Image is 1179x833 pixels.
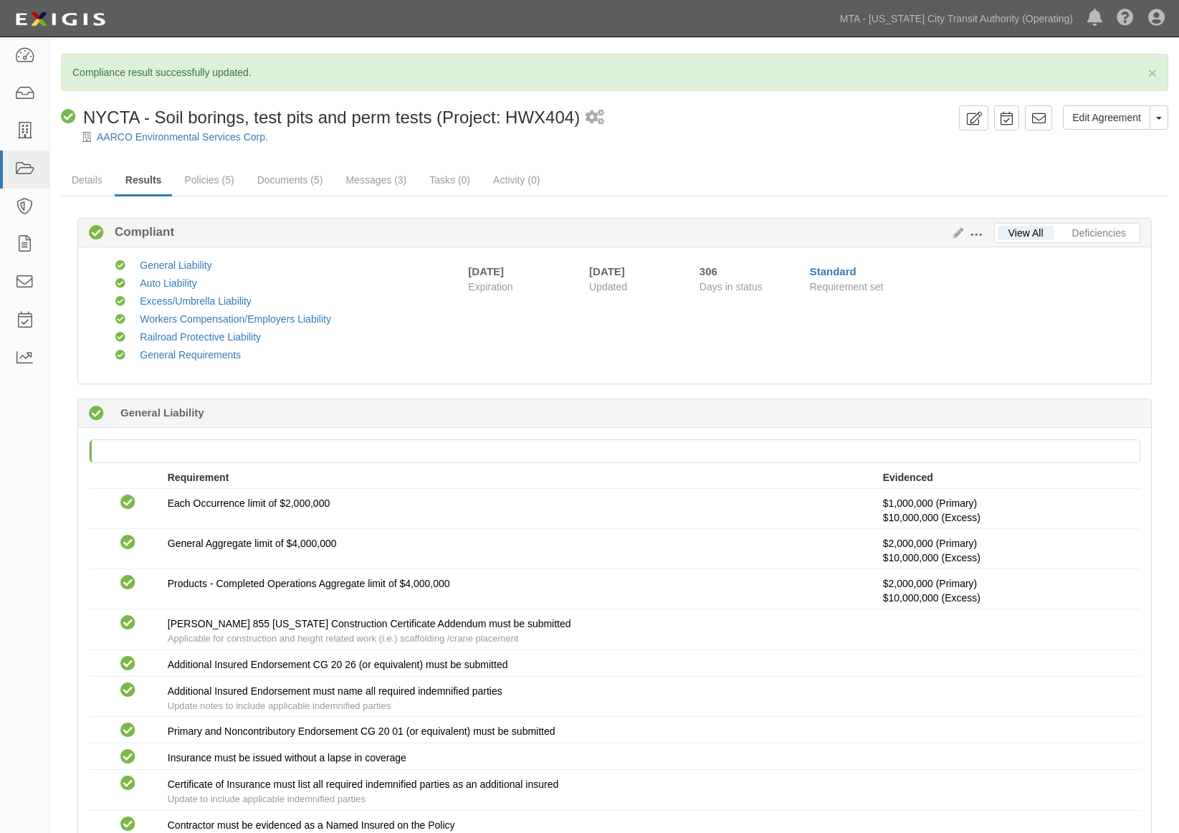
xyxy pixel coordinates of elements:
[883,576,1130,605] p: $2,000,000 (Primary)
[140,295,252,307] a: Excess/Umbrella Liability
[72,65,1157,80] p: Compliance result successfully updated.
[173,166,244,194] a: Policies (5)
[883,512,980,523] span: Policy #FFX2019090 Insurer: Great Divide Insurance Company
[120,683,135,698] i: Compliant
[247,166,334,194] a: Documents (5)
[83,108,580,127] span: NYCTA - Soil borings, test pits and perm tests (Project: HWX404)
[168,752,406,763] span: Insurance must be issued without a lapse in coverage
[140,313,331,325] a: Workers Compensation/Employers Liability
[168,794,366,804] span: Update to include applicable indemnified parties
[120,495,135,510] i: Compliant
[1148,65,1157,81] span: ×
[11,6,110,32] img: logo-5460c22ac91f19d4615b14bd174203de0afe785f0fc80cf4dbbc73dc1793850b.png
[115,166,173,196] a: Results
[586,110,604,125] i: 1 scheduled workflow
[419,166,481,194] a: Tasks (0)
[168,700,391,711] span: Update notes to include applicable indemnified parties
[1148,65,1157,80] button: Close
[140,260,211,271] a: General Liability
[168,659,508,670] span: Additional Insured Endorsement CG 20 26 (or equivalent) must be submitted
[168,819,455,831] span: Contractor must be evidenced as a Named Insured on the Policy
[833,4,1080,33] a: MTA - [US_STATE] City Transit Authority (Operating)
[589,264,678,279] div: [DATE]
[89,406,104,422] i: Compliant 306 days (since 11/20/2024)
[120,657,135,672] i: Compliant
[168,618,571,629] span: [PERSON_NAME] 855 [US_STATE] Construction Certificate Addendum must be submitted
[97,131,268,143] a: AARCO Environmental Services Corp.
[140,331,261,343] a: Railroad Protective Liability
[168,578,450,589] span: Products - Completed Operations Aggregate limit of $4,000,000
[468,264,504,279] div: [DATE]
[115,297,125,307] i: Compliant
[168,538,337,549] span: General Aggregate limit of $4,000,000
[61,166,113,194] a: Details
[468,280,578,294] span: Expiration
[115,315,125,325] i: Compliant
[700,281,763,292] span: Days in status
[168,472,229,483] strong: Requirement
[1063,105,1150,130] a: Edit Agreement
[115,333,125,343] i: Compliant
[335,166,417,194] a: Messages (3)
[115,351,125,361] i: Compliant
[120,576,135,591] i: Compliant
[1117,10,1134,27] i: Help Center - Complianz
[140,277,196,289] a: Auto Liability
[883,536,1130,565] p: $2,000,000 (Primary)
[115,279,125,289] i: Compliant
[998,226,1054,240] a: View All
[810,281,884,292] span: Requirement set
[120,405,204,420] b: General Liability
[61,110,76,125] i: Compliant
[700,264,799,279] div: Since 11/20/2024
[120,616,135,631] i: Compliant
[168,498,330,509] span: Each Occurrence limit of $2,000,000
[104,224,174,241] b: Compliant
[120,750,135,765] i: Compliant
[89,226,104,241] i: Compliant
[1061,226,1137,240] a: Deficiencies
[120,535,135,551] i: Compliant
[168,779,559,790] span: Certificate of Insurance must list all required indemnified parties as an additional insured
[948,227,963,239] a: Edit Results
[883,472,933,483] strong: Evidenced
[120,776,135,791] i: Compliant
[482,166,550,194] a: Activity (0)
[140,349,241,361] a: General Requirements
[589,281,627,292] span: Updated
[115,261,125,271] i: Compliant
[883,592,980,604] span: Policy #FFX2019090 Insurer: Great Divide Insurance Company
[168,725,555,737] span: Primary and Noncontributory Endorsement CG 20 01 (or equivalent) must be submitted
[61,105,580,130] div: NYCTA - Soil borings, test pits and perm tests (Project: HWX404)
[168,633,519,644] span: Applicable for construction and height related work (i.e.) scaffolding /crane placement
[168,685,502,697] span: Additional Insured Endorsement must name all required indemnified parties
[883,552,980,563] span: Policy #FFX2019090 Insurer: Great Divide Insurance Company
[883,496,1130,525] p: $1,000,000 (Primary)
[120,817,135,832] i: Compliant
[120,723,135,738] i: Compliant
[810,265,856,277] a: Standard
